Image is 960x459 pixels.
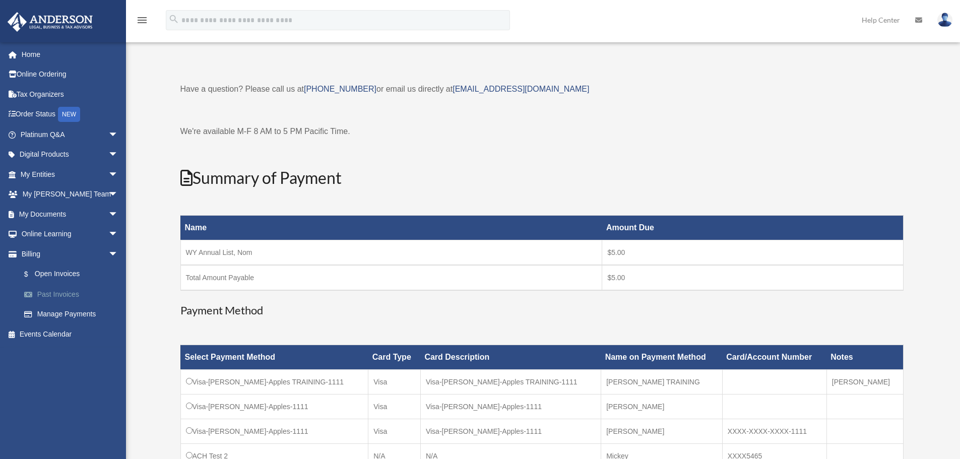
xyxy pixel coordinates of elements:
[14,304,134,324] a: Manage Payments
[58,107,80,122] div: NEW
[368,395,421,419] td: Visa
[722,345,826,370] th: Card/Account Number
[722,419,826,444] td: XXXX-XXXX-XXXX-1111
[108,204,129,225] span: arrow_drop_down
[602,265,903,290] td: $5.00
[108,145,129,165] span: arrow_drop_down
[826,370,903,395] td: [PERSON_NAME]
[180,216,602,240] th: Name
[180,345,368,370] th: Select Payment Method
[180,370,368,395] td: Visa-[PERSON_NAME]-Apples TRAINING-1111
[304,85,376,93] a: [PHONE_NUMBER]
[108,244,129,265] span: arrow_drop_down
[180,82,904,96] p: Have a question? Please call us at or email us directly at
[108,184,129,205] span: arrow_drop_down
[180,395,368,419] td: Visa-[PERSON_NAME]-Apples-1111
[826,345,903,370] th: Notes
[136,18,148,26] a: menu
[7,184,134,205] a: My [PERSON_NAME] Teamarrow_drop_down
[7,164,134,184] a: My Entitiesarrow_drop_down
[601,419,723,444] td: [PERSON_NAME]
[602,240,903,266] td: $5.00
[601,395,723,419] td: [PERSON_NAME]
[7,44,134,64] a: Home
[7,84,134,104] a: Tax Organizers
[937,13,952,27] img: User Pic
[7,324,134,344] a: Events Calendar
[168,14,179,25] i: search
[180,265,602,290] td: Total Amount Payable
[601,345,723,370] th: Name on Payment Method
[108,164,129,185] span: arrow_drop_down
[7,64,134,85] a: Online Ordering
[180,419,368,444] td: Visa-[PERSON_NAME]-Apples-1111
[420,370,601,395] td: Visa-[PERSON_NAME]-Apples TRAINING-1111
[7,124,134,145] a: Platinum Q&Aarrow_drop_down
[368,419,421,444] td: Visa
[602,216,903,240] th: Amount Due
[7,145,134,165] a: Digital Productsarrow_drop_down
[5,12,96,32] img: Anderson Advisors Platinum Portal
[7,244,134,264] a: Billingarrow_drop_down
[14,284,134,304] a: Past Invoices
[180,167,904,189] h2: Summary of Payment
[136,14,148,26] i: menu
[453,85,589,93] a: [EMAIL_ADDRESS][DOMAIN_NAME]
[180,240,602,266] td: WY Annual List, Nom
[420,395,601,419] td: Visa-[PERSON_NAME]-Apples-1111
[368,370,421,395] td: Visa
[420,419,601,444] td: Visa-[PERSON_NAME]-Apples-1111
[108,124,129,145] span: arrow_drop_down
[420,345,601,370] th: Card Description
[368,345,421,370] th: Card Type
[14,264,129,285] a: $Open Invoices
[108,224,129,245] span: arrow_drop_down
[7,104,134,125] a: Order StatusNEW
[7,204,134,224] a: My Documentsarrow_drop_down
[7,224,134,244] a: Online Learningarrow_drop_down
[30,268,35,281] span: $
[601,370,723,395] td: [PERSON_NAME] TRAINING
[180,124,904,139] p: We're available M-F 8 AM to 5 PM Pacific Time.
[180,303,904,318] h3: Payment Method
